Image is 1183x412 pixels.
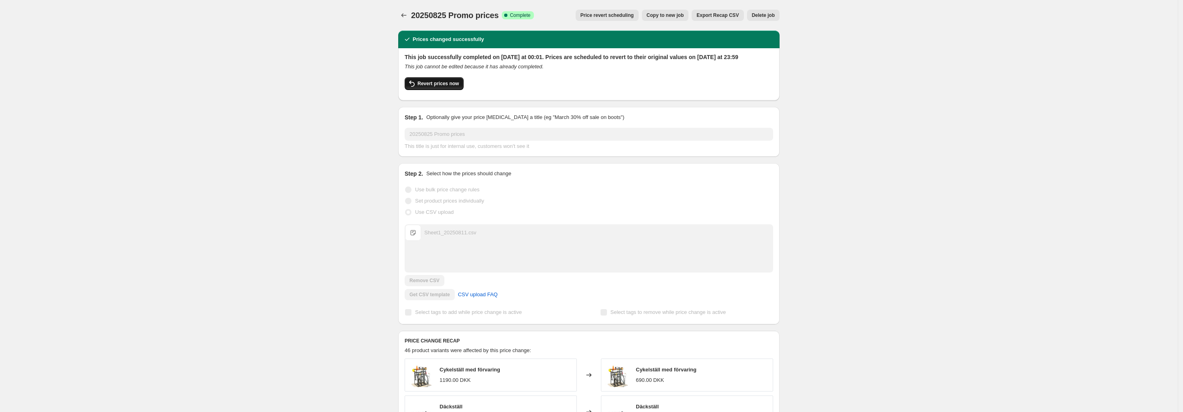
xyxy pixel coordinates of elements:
span: This title is just for internal use, customers won't see it [405,143,529,149]
button: Delete job [747,10,780,21]
h2: Step 2. [405,170,423,178]
div: 690.00 DKK [636,376,664,384]
button: Revert prices now [405,77,464,90]
p: Optionally give your price [MEDICAL_DATA] a title (eg "March 30% off sale on boots") [426,113,624,121]
span: Price revert scheduling [580,12,634,18]
p: Select how the prices should change [426,170,511,178]
span: Delete job [752,12,775,18]
button: Copy to new job [642,10,689,21]
span: Complete [510,12,530,18]
img: SH-Bike-Rack-85-bWhiteProps_80x.jpg [409,363,433,387]
div: 1190.00 DKK [440,376,470,384]
span: Select tags to add while price change is active [415,309,522,315]
span: Use bulk price change rules [415,187,479,193]
span: Select tags to remove while price change is active [611,309,726,315]
h6: PRICE CHANGE RECAP [405,338,773,344]
span: 20250825 Promo prices [411,11,499,20]
div: Sheet1_20250811.csv [424,229,476,237]
span: Set product prices individually [415,198,484,204]
button: Price change jobs [398,10,409,21]
h2: Prices changed successfully [413,35,484,43]
span: Däckställ [440,404,462,410]
span: Däckställ [636,404,659,410]
span: CSV upload FAQ [458,291,498,299]
span: Revert prices now [417,80,459,87]
span: Copy to new job [647,12,684,18]
a: CSV upload FAQ [453,288,503,301]
input: 30% off holiday sale [405,128,773,141]
span: 46 product variants were affected by this price change: [405,347,531,353]
button: Export Recap CSV [692,10,743,21]
span: Cykelställ med förvaring [440,367,500,373]
button: Price revert scheduling [576,10,639,21]
span: Cykelställ med förvaring [636,367,696,373]
img: SH-Bike-Rack-85-bWhiteProps_80x.jpg [605,363,629,387]
span: Export Recap CSV [696,12,739,18]
span: Use CSV upload [415,209,454,215]
h2: Step 1. [405,113,423,121]
h2: This job successfully completed on [DATE] at 00:01. Prices are scheduled to revert to their origi... [405,53,773,61]
i: This job cannot be edited because it has already completed. [405,64,544,70]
